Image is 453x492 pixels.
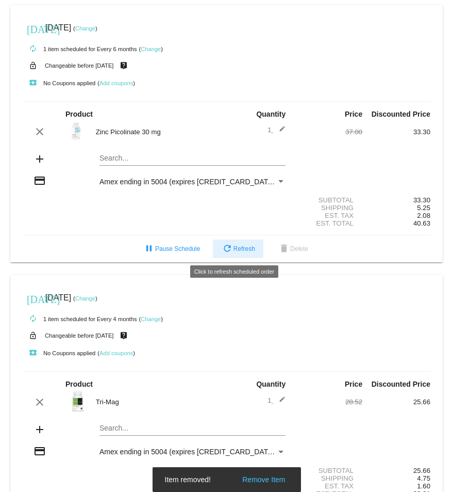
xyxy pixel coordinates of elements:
strong: Quantity [256,380,286,388]
mat-icon: [DATE] [27,292,39,305]
span: Pause Schedule [143,245,200,252]
button: Remove Item [239,474,288,485]
mat-icon: local_play [27,77,39,89]
mat-icon: autorenew [27,43,39,55]
span: 5.25 [417,204,430,212]
mat-icon: [DATE] [27,22,39,35]
span: 4.75 [417,474,430,482]
input: Search... [99,424,286,433]
a: Add coupons [99,350,133,356]
mat-icon: credit_card [33,174,46,187]
span: 2.08 [417,212,430,219]
button: Pause Schedule [135,240,208,258]
strong: Product [65,380,93,388]
small: ( ) [73,25,97,31]
mat-icon: credit_card [33,445,46,457]
mat-icon: add [33,153,46,165]
input: Search... [99,154,286,163]
div: Est. Total [294,219,362,227]
strong: Discounted Price [372,110,430,118]
button: Refresh [213,240,263,258]
div: 33.30 [362,128,430,136]
mat-icon: live_help [118,329,130,342]
div: Subtotal [294,467,362,474]
mat-icon: live_help [118,59,130,72]
span: 40.63 [413,219,430,227]
div: Shipping [294,204,362,212]
img: Zinc-Picolinate-label.png [65,121,86,141]
div: 25.66 [362,398,430,406]
mat-icon: local_play [27,347,39,359]
mat-icon: lock_open [27,59,39,72]
small: No Coupons applied [23,350,95,356]
mat-icon: pause [143,243,155,256]
div: 33.30 [362,196,430,204]
a: Change [75,295,95,301]
div: Tri-Mag [91,398,227,406]
mat-icon: edit [273,125,286,138]
div: Shipping [294,474,362,482]
strong: Product [65,110,93,118]
span: 1 [267,396,286,404]
simple-snack-bar: Item removed! [165,474,289,485]
span: Amex ending in 5004 (expires [CREDIT_CARD_DATA]) [99,448,277,456]
a: Change [141,46,161,52]
small: ( ) [97,80,135,86]
mat-icon: add [33,423,46,436]
a: Change [75,25,95,31]
div: Est. Tax [294,482,362,490]
mat-icon: clear [33,396,46,408]
a: Change [141,316,161,322]
mat-select: Payment Method [99,178,286,186]
a: Add coupons [99,80,133,86]
mat-icon: clear [33,125,46,138]
mat-icon: autorenew [27,313,39,325]
div: 28.52 [294,398,362,406]
strong: Discounted Price [372,380,430,388]
mat-icon: lock_open [27,329,39,342]
div: 25.66 [362,467,430,474]
small: 1 item scheduled for Every 6 months [23,46,137,52]
small: ( ) [139,316,163,322]
button: Delete [270,240,316,258]
span: 1 [267,126,286,134]
span: 1.60 [417,482,430,490]
mat-icon: refresh [221,243,233,256]
mat-select: Payment Method [99,448,286,456]
small: Changeable before [DATE] [45,62,114,69]
div: Zinc Picolinate 30 mg [91,128,227,136]
mat-icon: edit [273,396,286,408]
strong: Price [345,380,362,388]
small: 1 item scheduled for Every 4 months [23,316,137,322]
div: Subtotal [294,196,362,204]
small: No Coupons applied [23,80,95,86]
div: Est. Tax [294,212,362,219]
span: Amex ending in 5004 (expires [CREDIT_CARD_DATA]) [99,178,277,186]
span: Delete [278,245,308,252]
div: 37.00 [294,128,362,136]
strong: Price [345,110,362,118]
mat-icon: delete [278,243,290,256]
small: ( ) [97,350,135,356]
strong: Quantity [256,110,286,118]
small: ( ) [139,46,163,52]
small: Changeable before [DATE] [45,332,114,339]
span: Refresh [221,245,255,252]
img: Tri-Mag-300-label.png [65,391,90,411]
small: ( ) [73,295,97,301]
